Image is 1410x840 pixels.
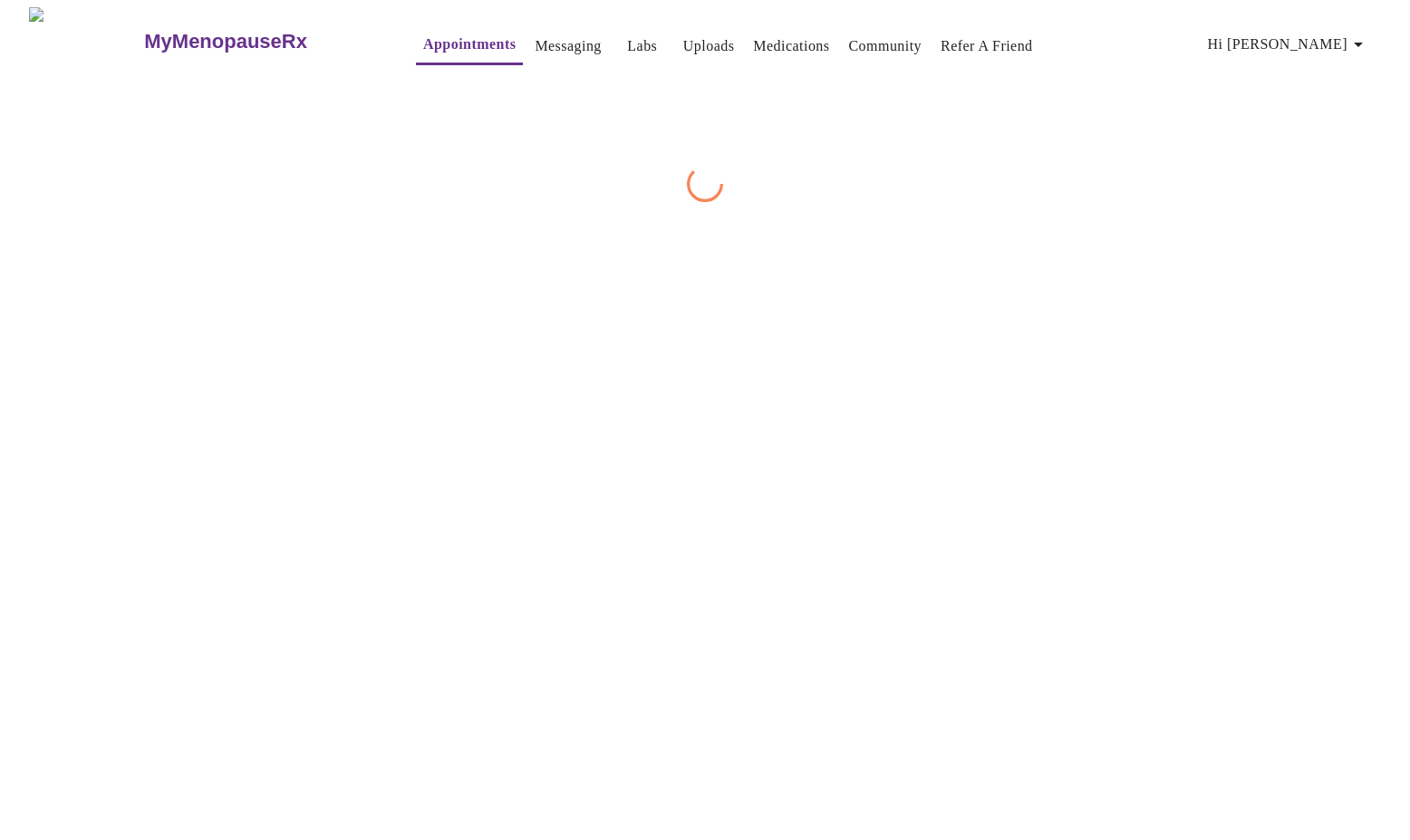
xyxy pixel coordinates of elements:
[613,28,671,64] button: Labs
[746,28,836,64] button: Medications
[416,26,523,65] button: Appointments
[753,34,829,59] a: Medications
[535,34,601,59] a: Messaging
[527,28,608,64] button: Messaging
[848,34,922,59] a: Community
[29,7,142,75] img: MyMenopauseRx Logo
[142,10,380,73] a: MyMenopauseRx
[1201,26,1376,63] button: Hi [PERSON_NAME]
[423,32,516,57] a: Appointments
[941,34,1033,59] a: Refer a Friend
[841,28,929,64] button: Community
[1208,32,1369,57] span: Hi [PERSON_NAME]
[676,28,742,64] button: Uploads
[683,34,735,59] a: Uploads
[144,30,307,53] h3: MyMenopauseRx
[627,34,657,59] a: Labs
[933,28,1040,64] button: Refer a Friend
